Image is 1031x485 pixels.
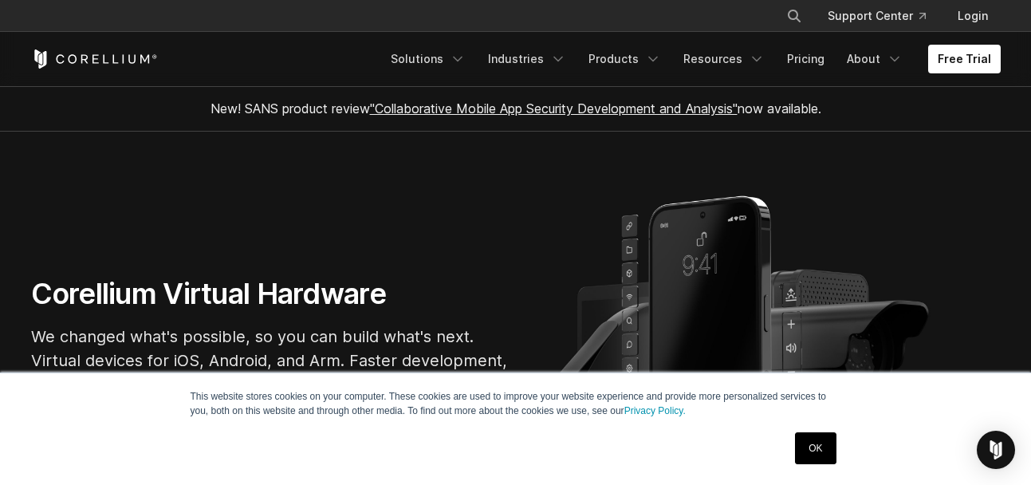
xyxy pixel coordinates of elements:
[31,276,510,312] h1: Corellium Virtual Hardware
[928,45,1001,73] a: Free Trial
[674,45,774,73] a: Resources
[381,45,1001,73] div: Navigation Menu
[624,405,686,416] a: Privacy Policy.
[579,45,671,73] a: Products
[767,2,1001,30] div: Navigation Menu
[211,101,821,116] span: New! SANS product review now available.
[837,45,912,73] a: About
[191,389,841,418] p: This website stores cookies on your computer. These cookies are used to improve your website expe...
[795,432,836,464] a: OK
[31,325,510,396] p: We changed what's possible, so you can build what's next. Virtual devices for iOS, Android, and A...
[31,49,158,69] a: Corellium Home
[780,2,809,30] button: Search
[370,101,738,116] a: "Collaborative Mobile App Security Development and Analysis"
[945,2,1001,30] a: Login
[777,45,834,73] a: Pricing
[815,2,939,30] a: Support Center
[977,431,1015,469] div: Open Intercom Messenger
[381,45,475,73] a: Solutions
[478,45,576,73] a: Industries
